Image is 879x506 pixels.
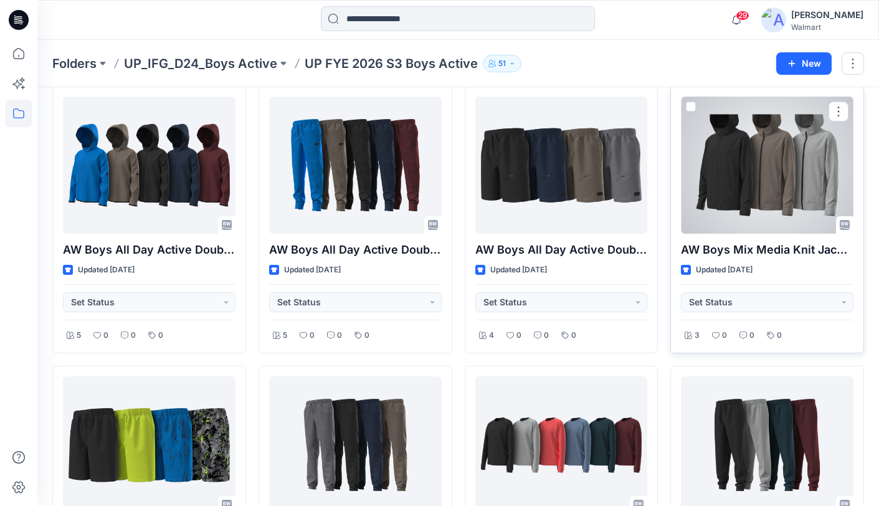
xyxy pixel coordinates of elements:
[63,241,235,259] p: AW Boys All Day Active Double Knit Jkt(LY Spec)
[483,55,521,72] button: 51
[269,241,442,259] p: AW Boys All Day Active Double Knit Jogger(LY Spec)
[736,11,749,21] span: 29
[475,241,648,259] p: AW Boys All Day Active Double Knit Shorts(LY Spec)
[489,329,494,342] p: 4
[63,97,235,234] a: AW Boys All Day Active Double Knit Jkt(LY Spec)
[78,264,135,277] p: Updated [DATE]
[777,329,782,342] p: 0
[498,57,506,70] p: 51
[749,329,754,342] p: 0
[696,264,753,277] p: Updated [DATE]
[516,329,521,342] p: 0
[544,329,549,342] p: 0
[124,55,277,72] a: UP_IFG_D24_Boys Active
[269,97,442,234] a: AW Boys All Day Active Double Knit Jogger(LY Spec)
[310,329,315,342] p: 0
[77,329,81,342] p: 5
[103,329,108,342] p: 0
[283,329,287,342] p: 5
[681,97,853,234] a: AW Boys Mix Media Knit Jacket(LY Spec)
[681,241,853,259] p: AW Boys Mix Media Knit Jacket(LY Spec)
[131,329,136,342] p: 0
[761,7,786,32] img: avatar
[791,22,863,32] div: Walmart
[791,7,863,22] div: [PERSON_NAME]
[722,329,727,342] p: 0
[305,55,478,72] p: UP FYE 2026 S3 Boys Active
[695,329,700,342] p: 3
[475,97,648,234] a: AW Boys All Day Active Double Knit Shorts(LY Spec)
[284,264,341,277] p: Updated [DATE]
[337,329,342,342] p: 0
[52,55,97,72] a: Folders
[158,329,163,342] p: 0
[571,329,576,342] p: 0
[364,329,369,342] p: 0
[490,264,547,277] p: Updated [DATE]
[776,52,832,75] button: New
